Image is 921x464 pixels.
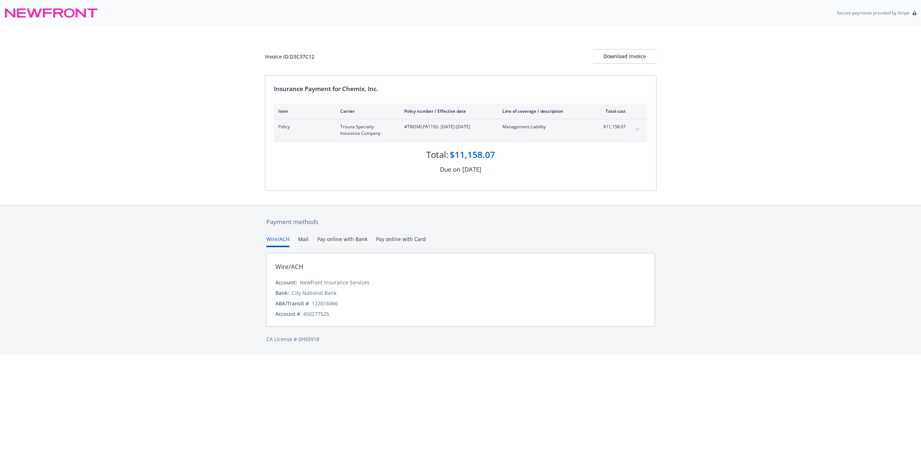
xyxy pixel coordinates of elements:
div: 450277525 [303,310,329,318]
div: PolicyTrisura Specialty Insurance Company#TINSMLPA1192- [DATE]-[DATE]Management Liability$11,158.... [274,119,647,141]
div: Total: [426,149,448,161]
div: $11,158.07 [450,149,495,161]
p: Secure payments provided by Stripe [837,10,909,16]
button: Pay online with Card [376,235,426,247]
div: Policy number / Effective date [404,108,491,114]
div: Wire/ACH [275,262,304,271]
span: Management Liability [502,124,587,130]
div: Invoice ID: D3C37C12 [265,53,314,60]
div: Newfront Insurance Services [300,279,370,286]
button: Pay online with Bank [317,235,367,247]
div: CA License # 0H55918 [266,335,655,343]
div: Payment methods [266,217,655,227]
button: Mail [298,235,309,247]
button: Download Invoice [593,49,656,64]
div: Download Invoice [593,50,656,63]
span: #TINSMLPA1192 - [DATE]-[DATE] [404,124,491,130]
div: ABA/Transit # [275,300,309,307]
div: Account: [275,279,297,286]
div: [DATE] [462,165,481,174]
span: Trisura Specialty Insurance Company [340,124,393,137]
div: Due on [440,165,460,174]
span: Policy [278,124,329,130]
div: City National Bank [292,289,336,297]
button: Wire/ACH [266,235,289,247]
div: Carrier [340,108,393,114]
div: Total cost [599,108,626,114]
div: Line of coverage / description [502,108,587,114]
div: Account # [275,310,300,318]
span: $11,158.07 [599,124,626,130]
div: Item [278,108,329,114]
div: Insurance Payment for Chemix, Inc. [274,84,647,94]
button: expand content [632,124,643,135]
div: Bank: [275,289,289,297]
div: 122016066 [312,300,338,307]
